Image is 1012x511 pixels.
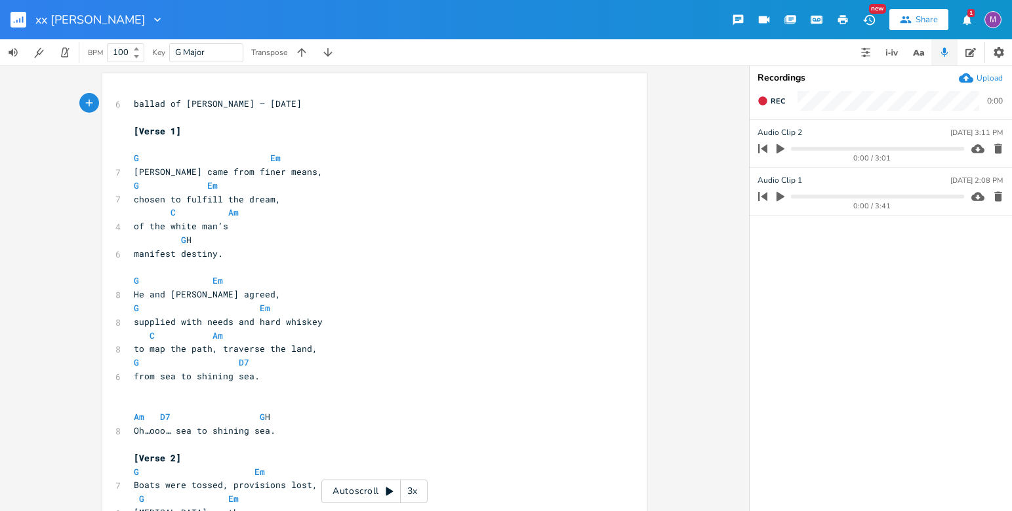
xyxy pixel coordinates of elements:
[134,370,260,382] span: from sea to shining sea.
[401,480,424,503] div: 3x
[771,96,785,106] span: Rec
[254,466,265,478] span: Em
[916,14,938,26] div: Share
[950,129,1003,136] div: [DATE] 3:11 PM
[251,48,287,56] div: Transpose
[160,411,171,423] span: D7
[260,302,270,314] span: Em
[175,47,205,58] span: G Major
[758,73,1004,83] div: Recordings
[889,9,948,30] button: Share
[758,174,802,187] span: Audio Clip 1
[213,274,223,286] span: Em
[260,411,265,423] span: G
[959,71,1003,85] button: Upload
[950,177,1003,184] div: [DATE] 2:08 PM
[152,48,165,56] div: Key
[139,493,144,504] span: G
[171,206,176,218] span: C
[856,8,882,31] button: New
[181,234,186,246] span: G
[134,411,270,423] span: H
[758,126,802,139] span: Audio Clip 2
[984,5,1002,35] button: M
[987,97,1003,105] div: 0:00
[35,14,146,26] span: xx [PERSON_NAME]
[321,480,428,503] div: Autoscroll
[134,302,139,314] span: G
[239,356,249,368] span: D7
[150,330,155,341] span: C
[984,11,1002,28] div: melindameshad
[134,466,139,478] span: G
[134,98,302,109] span: ballad of [PERSON_NAME] – [DATE]
[967,9,975,17] div: 1
[134,425,275,436] span: Oh…ooo… sea to shining sea.
[134,411,144,423] span: Am
[780,202,964,210] div: 0:00 / 3:41
[134,193,281,205] span: chosen to fulfill the dream,
[134,452,181,464] span: [Verse 2]
[207,180,218,191] span: Em
[780,155,964,162] div: 0:00 / 3:01
[88,49,103,56] div: BPM
[752,90,790,111] button: Rec
[134,166,323,178] span: [PERSON_NAME] came from finer means,
[134,274,139,286] span: G
[134,343,317,354] span: to map the path, traverse the land,
[134,288,281,300] span: He and [PERSON_NAME] agreed,
[213,330,223,341] span: Am
[134,248,223,259] span: manifest destiny.
[869,4,886,14] div: New
[134,356,139,368] span: G
[977,73,1003,83] div: Upload
[134,234,192,246] span: H
[134,152,139,164] span: G
[954,8,980,31] button: 1
[228,206,239,218] span: Am
[134,479,317,491] span: Boats were tossed, provisions lost,
[134,316,323,328] span: supplied with needs and hard whiskey
[228,493,239,504] span: Em
[270,152,281,164] span: Em
[134,125,181,137] span: [Verse 1]
[134,180,139,191] span: G
[134,220,228,232] span: of the white man’s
